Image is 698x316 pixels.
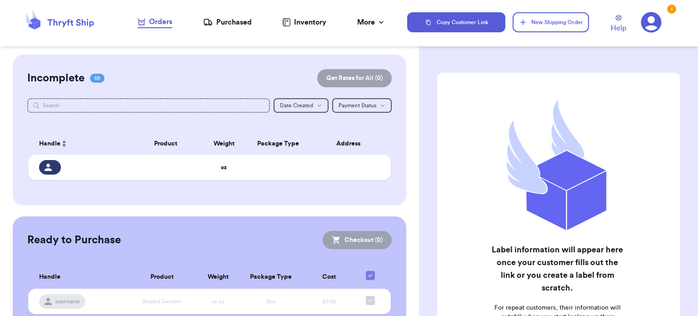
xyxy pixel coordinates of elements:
th: Product [127,266,197,289]
h2: Ready to Purchase [27,233,121,247]
h2: Label information will appear here once your customer fills out the link or you create a label fr... [489,243,625,294]
div: Orders [138,16,172,27]
th: Package Type [246,133,311,155]
th: Package Type [239,266,303,289]
span: Payment Status [339,103,376,108]
button: Get Rates for All (0) [317,69,392,87]
button: Copy Customer Link [407,12,505,32]
th: Cost [303,266,355,289]
button: Sort ascending [60,138,68,149]
input: Search [27,98,270,113]
span: username [55,298,80,305]
span: xx oz [212,299,224,304]
span: Striped Sweater [142,299,182,304]
strong: oz [221,165,227,170]
button: Date Created [274,98,329,113]
th: Weight [197,266,239,289]
th: Product [130,133,202,155]
button: Payment Status [332,98,392,113]
th: Address [311,133,391,155]
span: 01 [90,74,105,83]
span: $0.00 [322,299,336,304]
a: Inventory [282,17,326,28]
button: New Shipping Order [513,12,589,32]
a: 1 [641,12,662,33]
div: 1 [667,5,676,14]
div: More [357,17,386,28]
span: Handle [39,139,60,149]
a: Orders [138,16,172,28]
span: Handle [39,272,60,282]
span: Date Created [280,103,313,108]
a: Help [611,15,626,34]
span: Box [266,299,275,304]
th: Weight [202,133,246,155]
h2: Incomplete [27,71,85,85]
span: Help [611,23,626,34]
button: Checkout (0) [323,231,392,249]
a: Purchased [203,17,252,28]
